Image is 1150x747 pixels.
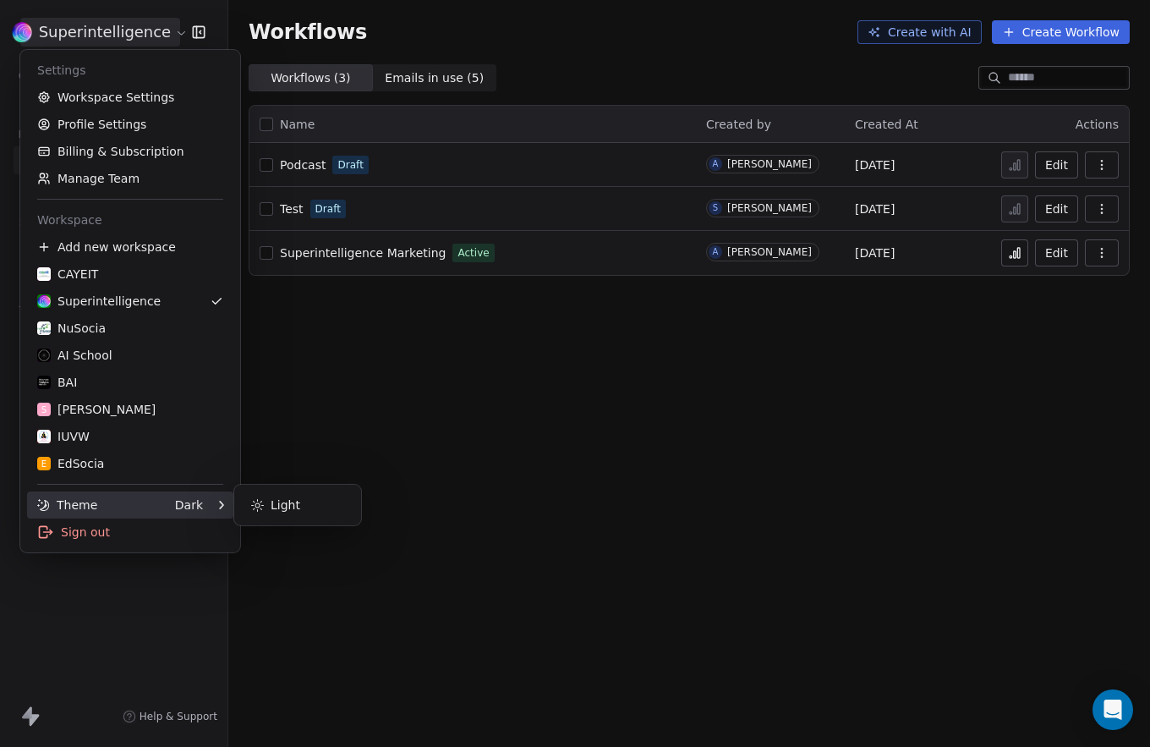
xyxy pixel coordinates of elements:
a: Billing & Subscription [27,138,233,165]
img: sinews%20copy.png [37,294,51,308]
div: Theme [37,497,97,514]
div: Sign out [27,519,233,546]
span: S [41,404,47,416]
div: EdSocia [37,455,104,472]
div: NuSocia [37,320,106,337]
div: AI School [37,347,112,364]
div: Superintelligence [37,293,161,310]
span: E [41,458,47,470]
img: bar1.webp [37,376,51,389]
a: Manage Team [27,165,233,192]
img: VedicU.png [37,430,51,443]
a: Workspace Settings [27,84,233,111]
div: [PERSON_NAME] [37,401,156,418]
div: Add new workspace [27,233,233,261]
img: LOGO_1_WB.png [37,321,51,335]
div: Light [241,492,354,519]
div: BAI [37,374,77,391]
div: Dark [175,497,203,514]
div: Settings [27,57,233,84]
div: Workspace [27,206,233,233]
img: CAYEIT%20Square%20Logo.png [37,267,51,281]
div: IUVW [37,428,90,445]
a: Profile Settings [27,111,233,138]
img: 3.png [37,349,51,362]
div: CAYEIT [37,266,98,283]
